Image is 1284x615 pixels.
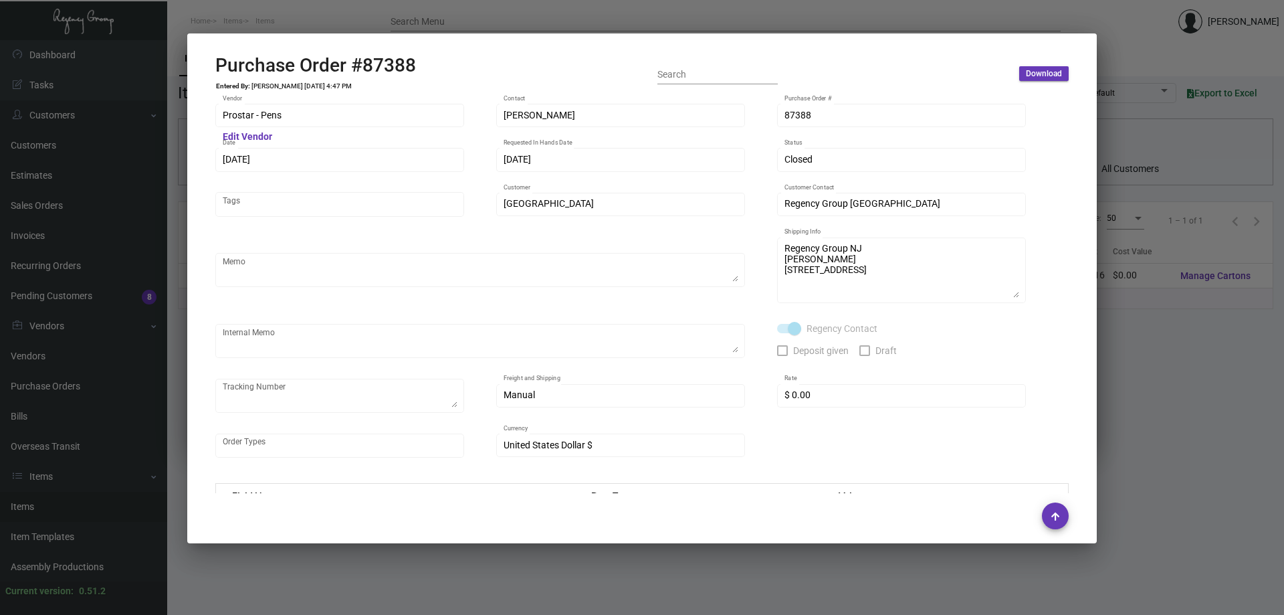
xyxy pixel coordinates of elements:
[215,82,251,90] td: Entered By:
[5,584,74,598] div: Current version:
[807,321,877,337] span: Regency Contact
[251,82,352,90] td: [PERSON_NAME] [DATE] 4:47 PM
[1019,66,1069,81] button: Download
[79,584,106,598] div: 0.51.2
[504,389,535,400] span: Manual
[784,154,813,165] span: Closed
[215,54,416,77] h2: Purchase Order #87388
[223,132,272,143] mat-hint: Edit Vendor
[578,484,825,507] th: Data Type
[1026,68,1062,80] span: Download
[825,484,1068,507] th: Value
[216,484,578,507] th: Field Name
[875,343,897,359] span: Draft
[793,343,849,359] span: Deposit given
